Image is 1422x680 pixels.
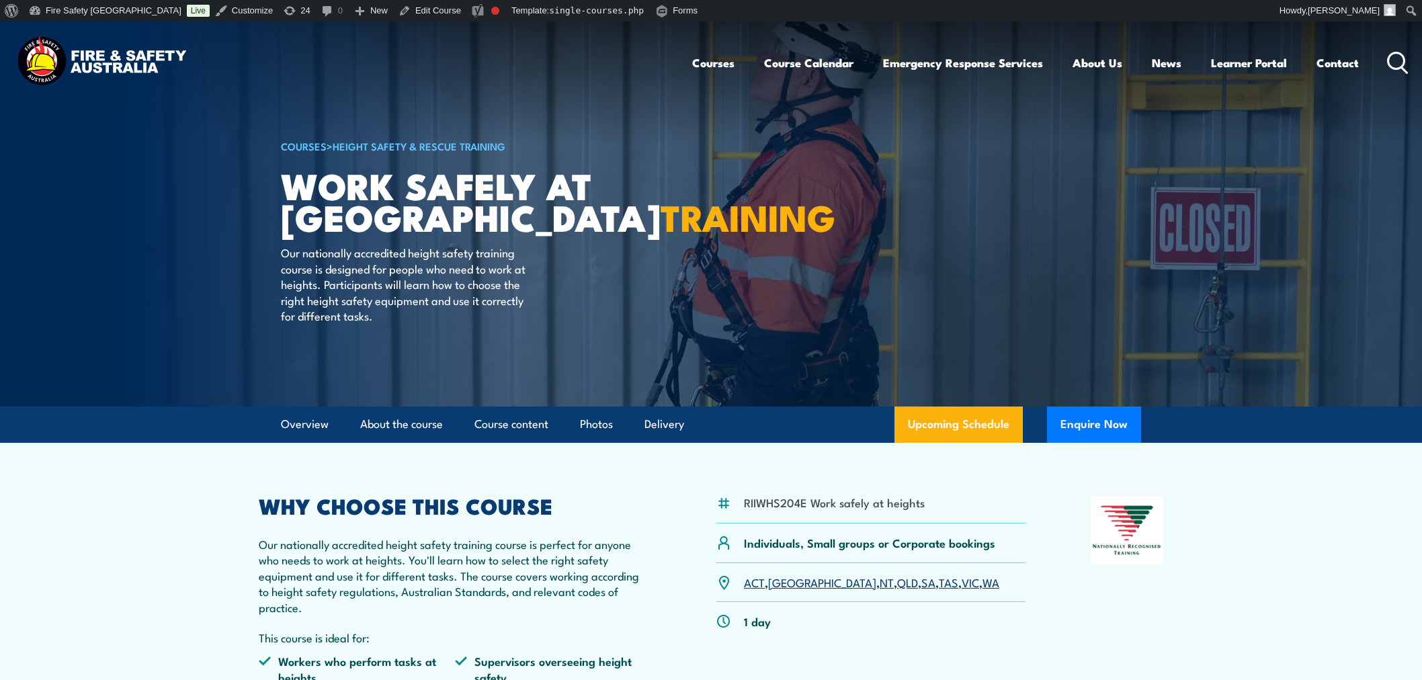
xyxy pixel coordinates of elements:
[360,407,443,442] a: About the course
[764,45,853,81] a: Course Calendar
[921,574,935,590] a: SA
[187,5,210,17] a: Live
[333,138,505,153] a: Height Safety & Rescue Training
[259,630,651,645] p: This course is ideal for:
[982,574,999,590] a: WA
[1316,45,1359,81] a: Contact
[883,45,1043,81] a: Emergency Response Services
[1047,407,1141,443] button: Enquire Now
[744,495,925,510] li: RIIWHS204E Work safely at heights
[474,407,548,442] a: Course content
[281,407,329,442] a: Overview
[259,496,651,515] h2: WHY CHOOSE THIS COURSE
[1152,45,1181,81] a: News
[962,574,979,590] a: VIC
[281,138,327,153] a: COURSES
[259,536,651,615] p: Our nationally accredited height safety training course is perfect for anyone who needs to work a...
[744,575,999,590] p: , , , , , , ,
[1211,45,1287,81] a: Learner Portal
[692,45,735,81] a: Courses
[744,535,995,550] p: Individuals, Small groups or Corporate bookings
[880,574,894,590] a: NT
[281,169,613,232] h1: Work Safely at [GEOGRAPHIC_DATA]
[549,5,644,15] span: single-courses.php
[744,613,771,629] p: 1 day
[580,407,613,442] a: Photos
[491,7,499,15] div: Focus keyphrase not set
[281,245,526,323] p: Our nationally accredited height safety training course is designed for people who need to work a...
[1073,45,1122,81] a: About Us
[939,574,958,590] a: TAS
[661,188,835,244] strong: TRAINING
[768,574,876,590] a: [GEOGRAPHIC_DATA]
[1308,5,1380,15] span: [PERSON_NAME]
[644,407,684,442] a: Delivery
[744,574,765,590] a: ACT
[894,407,1023,443] a: Upcoming Schedule
[281,138,613,154] h6: >
[897,574,918,590] a: QLD
[1091,496,1163,564] img: Nationally Recognised Training logo.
